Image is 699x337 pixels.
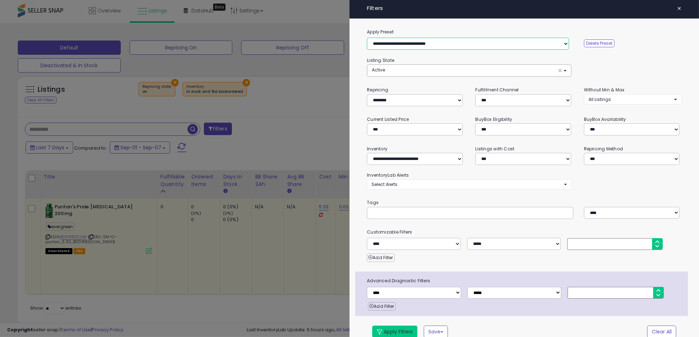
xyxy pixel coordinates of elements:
button: Active × [367,65,571,76]
small: Without Min & Max [584,87,625,93]
small: Current Listed Price [367,116,409,122]
small: Fulfillment Channel [475,87,519,93]
small: Customizable Filters [362,228,687,236]
small: InventoryLab Alerts [367,172,409,178]
span: × [677,4,682,14]
small: Repricing Method [584,146,623,152]
span: Active [372,67,385,73]
small: Listing State [367,57,394,63]
button: All Listings [584,94,682,105]
button: Select Alerts [367,179,571,189]
span: Advanced Diagnostic Filters [362,277,688,285]
button: × [674,4,684,14]
small: Tags [362,199,687,207]
small: Repricing [367,87,388,93]
span: Select Alerts [372,181,397,187]
span: All Listings [589,96,611,102]
small: BuyBox Eligibility [475,116,512,122]
span: × [558,67,562,74]
label: Apply Preset: [362,28,687,36]
button: Delete Preset [584,39,614,47]
small: BuyBox Availability [584,116,626,122]
button: Add Filter [367,253,394,262]
small: Listings with Cost [475,146,514,152]
button: Add Filter [368,302,395,311]
small: Inventory [367,146,388,152]
h4: Filters [367,5,682,11]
